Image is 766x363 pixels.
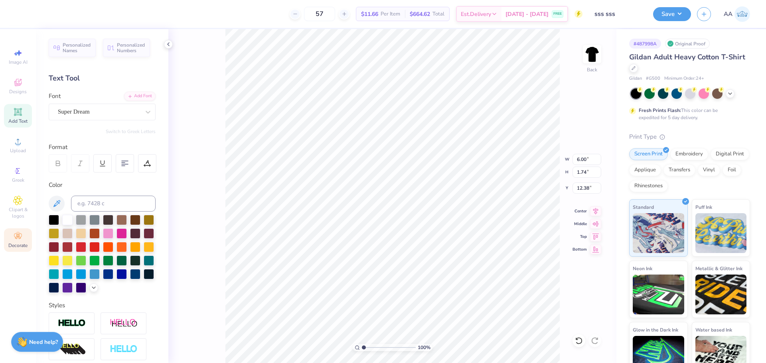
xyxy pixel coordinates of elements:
div: This color can be expedited for 5 day delivery. [639,107,737,121]
button: Save [653,7,691,21]
div: Foil [723,164,741,176]
span: Neon Ink [633,264,652,273]
span: Personalized Numbers [117,42,145,53]
input: e.g. 7428 c [71,196,156,212]
a: AA [724,6,750,22]
img: Alpha Admin [734,6,750,22]
span: Top [573,234,587,239]
span: Per Item [381,10,400,18]
span: Bottom [573,247,587,252]
span: Greek [12,177,24,183]
img: 3d Illusion [58,343,86,356]
img: Standard [633,213,684,253]
input: Untitled Design [588,6,647,22]
span: Water based Ink [695,326,732,334]
img: Negative Space [110,345,138,354]
strong: Fresh Prints Flash: [639,107,681,114]
img: Stroke [58,319,86,328]
div: Rhinestones [629,180,668,192]
div: Add Font [124,92,156,101]
div: Embroidery [670,148,708,160]
img: Neon Ink [633,275,684,314]
div: Vinyl [698,164,720,176]
div: Text Tool [49,73,156,84]
span: Gildan Adult Heavy Cotton T-Shirt [629,52,745,62]
img: Puff Ink [695,213,747,253]
div: Transfers [663,164,695,176]
span: Minimum Order: 24 + [664,75,704,82]
span: Middle [573,221,587,227]
img: Metallic & Glitter Ink [695,275,747,314]
span: Glow in the Dark Ink [633,326,678,334]
span: Decorate [8,242,28,249]
label: Font [49,92,61,101]
div: Back [587,66,597,73]
span: # G500 [646,75,660,82]
span: Est. Delivery [461,10,491,18]
span: Add Text [8,118,28,124]
span: FREE [553,11,562,17]
input: – – [304,7,335,21]
strong: Need help? [29,338,58,346]
span: Total [432,10,444,18]
img: Shadow [110,318,138,328]
div: Print Type [629,132,750,141]
div: Format [49,143,156,152]
span: Upload [10,147,26,154]
span: $664.62 [410,10,430,18]
div: Original Proof [665,39,710,49]
span: Gildan [629,75,642,82]
span: Designs [9,88,27,95]
div: # 487998A [629,39,661,49]
span: Clipart & logos [4,206,32,219]
span: Standard [633,203,654,211]
div: Applique [629,164,661,176]
span: Personalized Names [63,42,91,53]
div: Screen Print [629,148,668,160]
span: AA [724,10,732,19]
div: Styles [49,301,156,310]
span: Puff Ink [695,203,712,211]
span: Image AI [9,59,28,65]
img: Back [584,46,600,62]
div: Color [49,181,156,190]
span: Center [573,208,587,214]
button: Switch to Greek Letters [106,128,156,135]
span: 100 % [418,344,430,351]
div: Digital Print [711,148,749,160]
span: $11.66 [361,10,378,18]
span: Metallic & Glitter Ink [695,264,742,273]
span: [DATE] - [DATE] [505,10,549,18]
